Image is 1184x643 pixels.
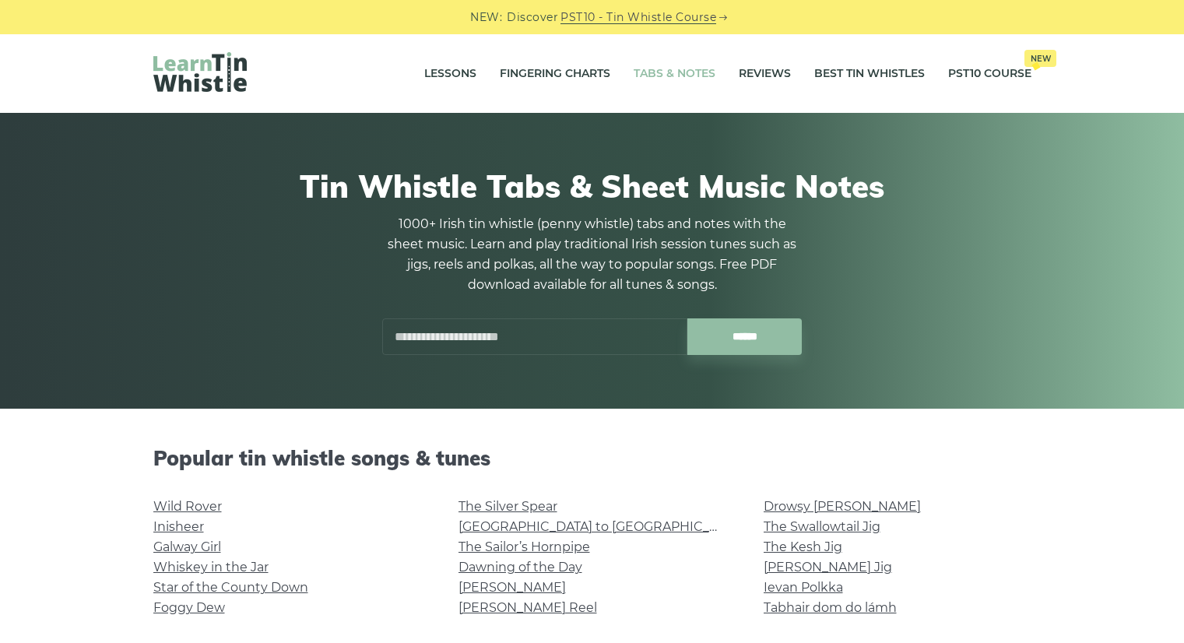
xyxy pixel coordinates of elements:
a: Best Tin Whistles [814,54,925,93]
img: LearnTinWhistle.com [153,52,247,92]
p: 1000+ Irish tin whistle (penny whistle) tabs and notes with the sheet music. Learn and play tradi... [382,214,803,295]
a: Whiskey in the Jar [153,560,269,574]
a: [PERSON_NAME] [458,580,566,595]
a: The Swallowtail Jig [764,519,880,534]
a: The Sailor’s Hornpipe [458,539,590,554]
a: Fingering Charts [500,54,610,93]
a: Wild Rover [153,499,222,514]
a: Galway Girl [153,539,221,554]
a: Inisheer [153,519,204,534]
a: Reviews [739,54,791,93]
a: The Kesh Jig [764,539,842,554]
h2: Popular tin whistle songs & tunes [153,446,1031,470]
a: [PERSON_NAME] Reel [458,600,597,615]
a: Lessons [424,54,476,93]
h1: Tin Whistle Tabs & Sheet Music Notes [153,167,1031,205]
a: Ievan Polkka [764,580,843,595]
a: Tabhair dom do lámh [764,600,897,615]
a: The Silver Spear [458,499,557,514]
a: Dawning of the Day [458,560,582,574]
a: Drowsy [PERSON_NAME] [764,499,921,514]
a: Star of the County Down [153,580,308,595]
a: [PERSON_NAME] Jig [764,560,892,574]
a: Tabs & Notes [634,54,715,93]
a: PST10 CourseNew [948,54,1031,93]
a: Foggy Dew [153,600,225,615]
a: [GEOGRAPHIC_DATA] to [GEOGRAPHIC_DATA] [458,519,746,534]
span: New [1024,50,1056,67]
